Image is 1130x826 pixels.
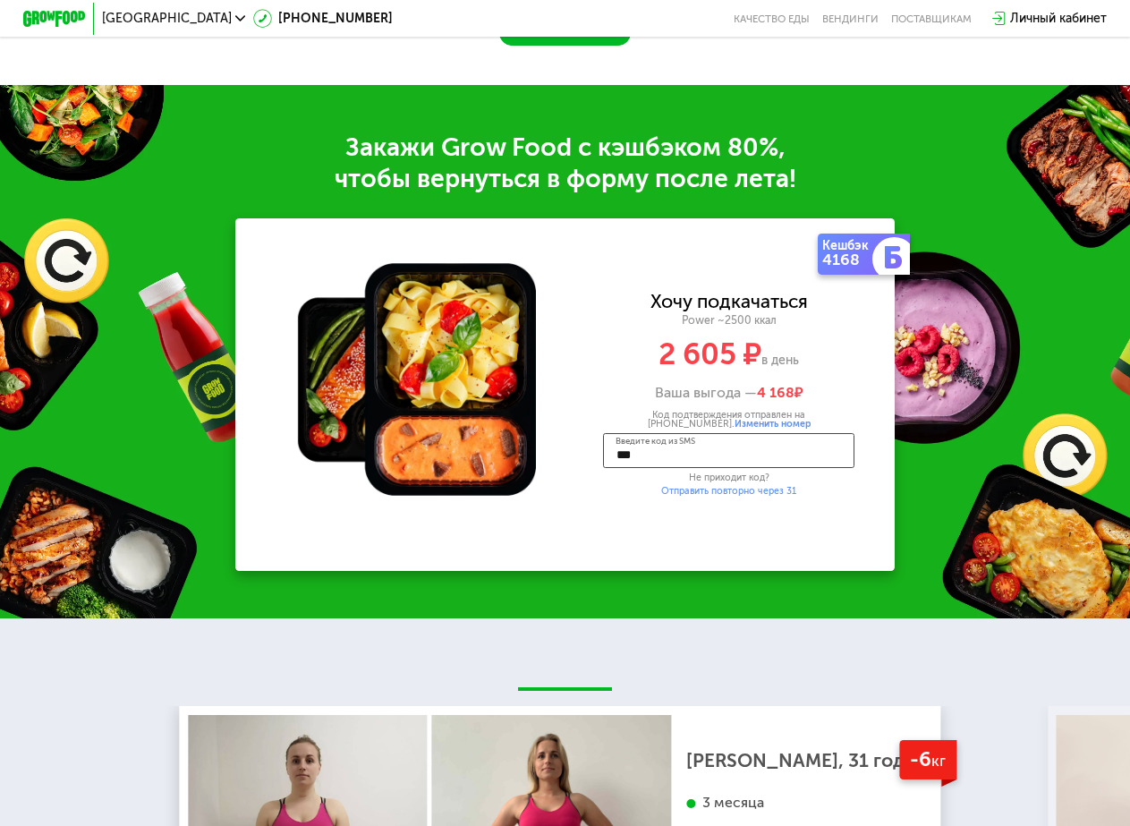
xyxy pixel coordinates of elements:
[658,336,761,372] span: 2 605 ₽
[734,13,810,25] a: Качество еды
[102,13,232,25] span: [GEOGRAPHIC_DATA]
[822,252,876,268] div: 4168
[761,353,799,368] span: в день
[735,418,811,430] span: Изменить номер
[891,13,972,25] div: поставщикам
[822,13,879,25] a: Вендинги
[253,9,393,28] a: [PHONE_NUMBER]
[686,753,917,768] div: [PERSON_NAME], 31 год
[899,740,957,779] div: -6
[650,293,808,310] div: Хочу подкачаться
[686,794,917,812] div: 3 месяца
[603,487,854,497] div: Отправить повторно через 31
[564,313,895,328] div: Power ~2500 ккал
[564,384,895,401] div: Ваша выгода —
[603,473,854,483] div: Не приходит код?
[931,752,946,770] span: кг
[822,240,876,252] div: Кешбэк
[1010,9,1107,28] div: Личный кабинет
[603,411,854,430] div: Код подтверждения отправлен на [PHONE_NUMBER].
[757,384,794,401] span: 4 168
[616,438,695,447] label: Введите код из SMS
[757,384,803,401] span: ₽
